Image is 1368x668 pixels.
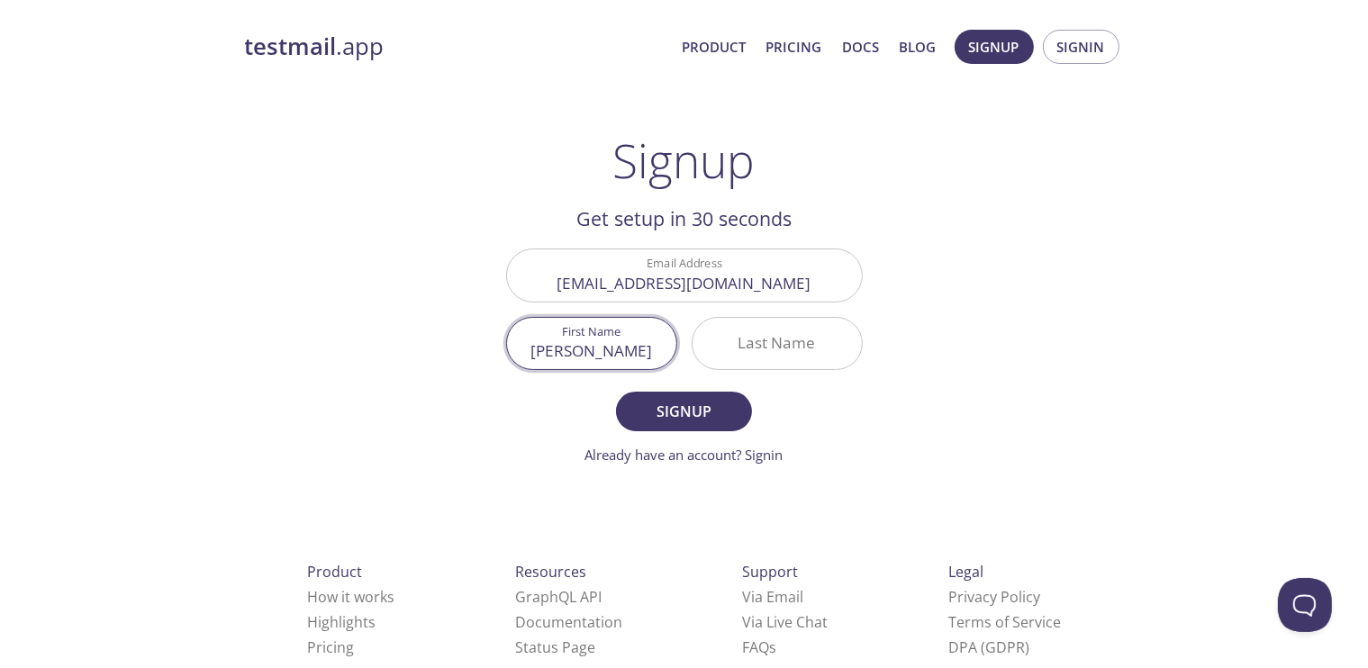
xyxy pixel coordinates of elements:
[1057,35,1105,59] span: Signin
[307,637,354,657] a: Pricing
[1043,30,1119,64] button: Signin
[742,612,828,632] a: Via Live Chat
[899,35,936,59] a: Blog
[515,562,586,582] span: Resources
[307,612,376,632] a: Highlights
[307,562,362,582] span: Product
[515,612,622,632] a: Documentation
[948,562,983,582] span: Legal
[636,399,731,424] span: Signup
[307,587,394,607] a: How it works
[585,446,784,464] a: Already have an account? Signin
[769,637,776,657] span: s
[766,35,822,59] a: Pricing
[948,587,1040,607] a: Privacy Policy
[506,203,863,234] h2: Get setup in 30 seconds
[742,637,776,657] a: FAQ
[616,392,751,431] button: Signup
[948,612,1061,632] a: Terms of Service
[948,637,1029,657] a: DPA (GDPR)
[245,31,337,62] strong: testmail
[955,30,1034,64] button: Signup
[245,32,668,62] a: testmail.app
[1278,578,1332,632] iframe: Help Scout Beacon - Open
[515,637,595,657] a: Status Page
[742,562,798,582] span: Support
[613,133,756,187] h1: Signup
[683,35,747,59] a: Product
[742,587,803,607] a: Via Email
[515,587,602,607] a: GraphQL API
[842,35,879,59] a: Docs
[969,35,1019,59] span: Signup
